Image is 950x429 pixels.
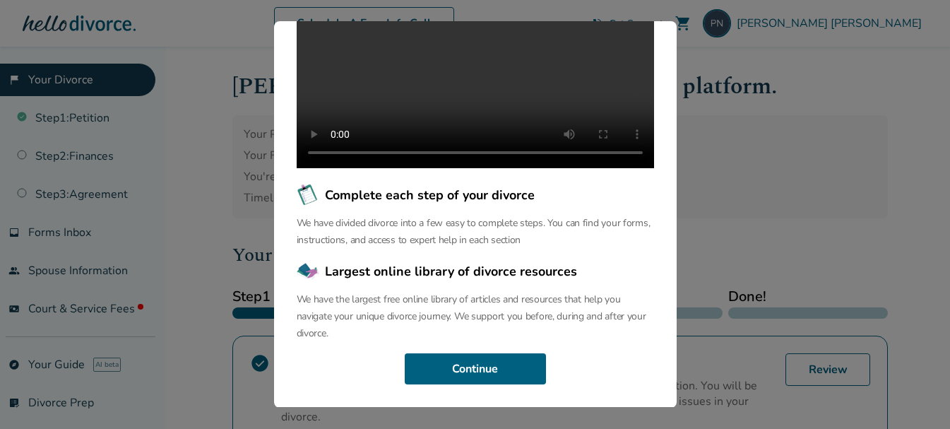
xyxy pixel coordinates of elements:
[405,353,546,384] button: Continue
[297,215,654,249] p: We have divided divorce into a few easy to complete steps. You can find your forms, instructions,...
[297,260,319,283] img: Largest online library of divorce resources
[297,291,654,342] p: We have the largest free online library of articles and resources that help you navigate your uni...
[297,184,319,206] img: Complete each step of your divorce
[325,262,577,281] span: Largest online library of divorce resources
[325,186,535,204] span: Complete each step of your divorce
[879,361,950,429] iframe: Chat Widget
